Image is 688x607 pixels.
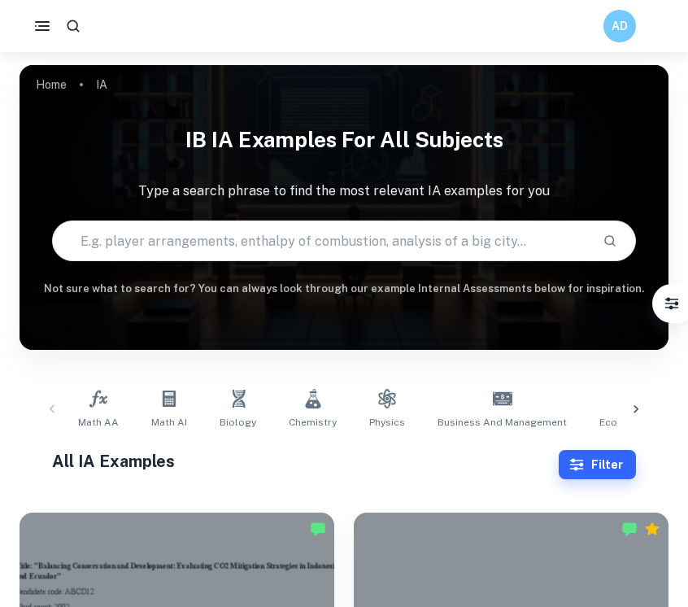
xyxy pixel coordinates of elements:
[220,415,256,430] span: Biology
[96,76,107,94] p: IA
[596,227,624,255] button: Search
[603,10,636,42] button: AD
[644,521,660,537] div: Premium
[599,415,652,430] span: Economics
[52,449,559,474] h1: All IA Examples
[20,281,668,297] h6: Not sure what to search for? You can always look through our example Internal Assessments below f...
[369,415,405,430] span: Physics
[289,415,337,430] span: Chemistry
[310,521,326,537] img: Marked
[438,415,567,430] span: Business and Management
[20,117,668,162] h1: IB IA examples for all subjects
[621,521,638,537] img: Marked
[78,415,119,430] span: Math AA
[36,73,67,96] a: Home
[53,218,590,264] input: E.g. player arrangements, enthalpy of combustion, analysis of a big city...
[559,450,636,479] button: Filter
[151,415,187,430] span: Math AI
[611,17,629,35] h6: AD
[655,287,688,320] button: Filter
[20,181,668,201] p: Type a search phrase to find the most relevant IA examples for you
